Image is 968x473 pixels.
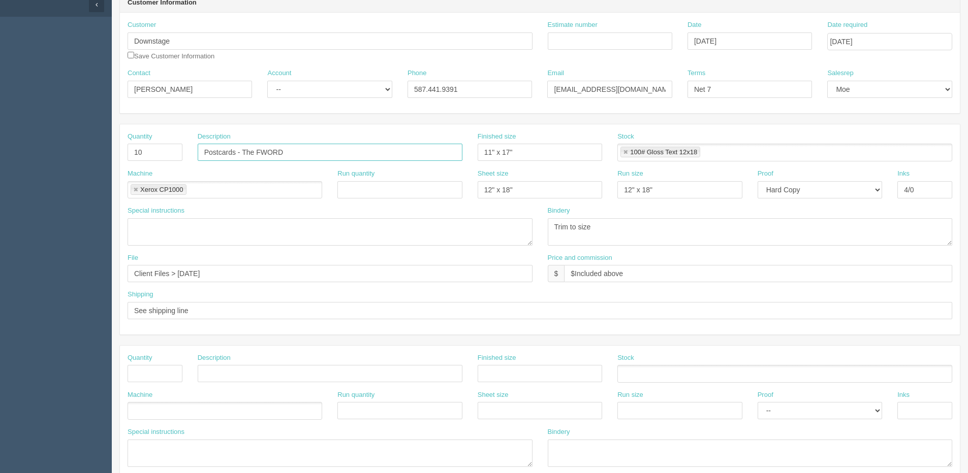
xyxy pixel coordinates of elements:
div: Save Customer Information [128,20,533,61]
label: File [128,253,138,263]
label: Special instructions [128,206,184,216]
label: Run quantity [337,169,374,179]
label: Quantity [128,132,152,142]
label: Run size [617,169,643,179]
div: Xerox CP1000 [140,186,183,193]
label: Stock [617,132,634,142]
div: 100# Gloss Text 12x18 [630,149,697,155]
label: Proof [758,390,773,400]
label: Price and commission [548,253,612,263]
label: Proof [758,169,773,179]
label: Contact [128,69,150,78]
label: Bindery [548,427,570,437]
textarea: Trim to size [548,218,953,246]
label: Description [198,353,231,363]
label: Date required [827,20,867,30]
div: $ [548,265,565,282]
label: Estimate number [548,20,598,30]
label: Sheet size [478,169,509,179]
label: Sheet size [478,390,509,400]
label: Date [688,20,701,30]
label: Shipping [128,290,153,299]
label: Machine [128,390,152,400]
label: Bindery [548,206,570,216]
label: Terms [688,69,705,78]
input: Enter customer name [128,32,533,50]
label: Finished size [478,132,516,142]
label: Phone [408,69,427,78]
label: Email [547,69,564,78]
label: Finished size [478,353,516,363]
label: Run quantity [337,390,374,400]
label: Run size [617,390,643,400]
label: Description [198,132,231,142]
label: Customer [128,20,156,30]
label: Inks [897,390,910,400]
label: Account [267,69,291,78]
label: Machine [128,169,152,179]
label: Special instructions [128,427,184,437]
label: Stock [617,353,634,363]
label: Quantity [128,353,152,363]
label: Inks [897,169,910,179]
label: Salesrep [827,69,853,78]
